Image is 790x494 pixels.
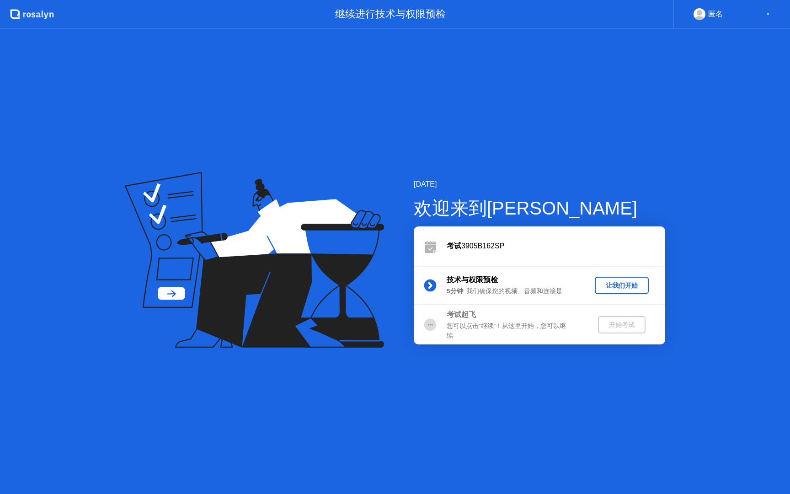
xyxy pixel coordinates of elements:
div: 您可以点击”继续”！从这里开始，您可以继续 [447,322,578,340]
div: [DATE] [414,179,665,190]
div: : 我们确保您的视频、音频和连接是 [447,287,578,296]
div: 欢迎来到[PERSON_NAME] [414,194,665,222]
div: 匿名 [708,8,723,20]
div: 开始考试 [602,321,642,329]
button: 让我们开始 [595,277,649,294]
button: 开始考试 [598,316,646,333]
b: 技术与权限预检 [447,276,498,284]
div: ▼ [766,8,770,20]
b: 考试起飞 [447,311,476,318]
div: 3905B162SP [447,241,665,252]
b: 5分钟 [447,288,463,295]
b: 考试 [447,242,461,250]
div: 让我们开始 [598,281,645,290]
